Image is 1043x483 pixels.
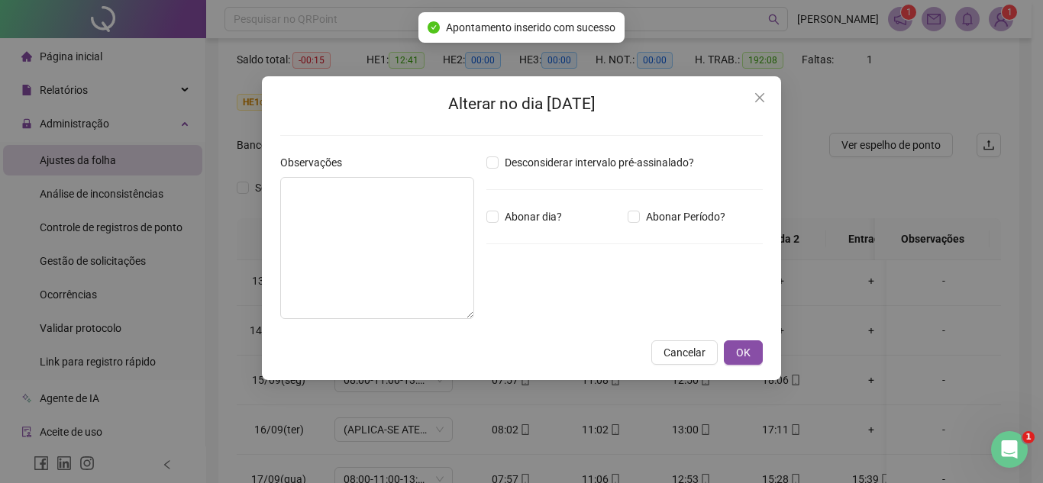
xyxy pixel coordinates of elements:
span: Abonar dia? [499,208,568,225]
button: OK [724,340,763,365]
span: OK [736,344,751,361]
span: Cancelar [664,344,706,361]
span: 1 [1022,431,1035,443]
button: Close [748,85,772,110]
span: Abonar Período? [640,208,731,225]
span: close [754,92,766,104]
span: Apontamento inserido com sucesso [446,19,615,36]
span: check-circle [428,21,440,34]
h2: Alterar no dia [DATE] [280,92,763,117]
span: Desconsiderar intervalo pré-assinalado? [499,154,700,171]
iframe: Intercom live chat [991,431,1028,468]
button: Cancelar [651,340,718,365]
label: Observações [280,154,352,171]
